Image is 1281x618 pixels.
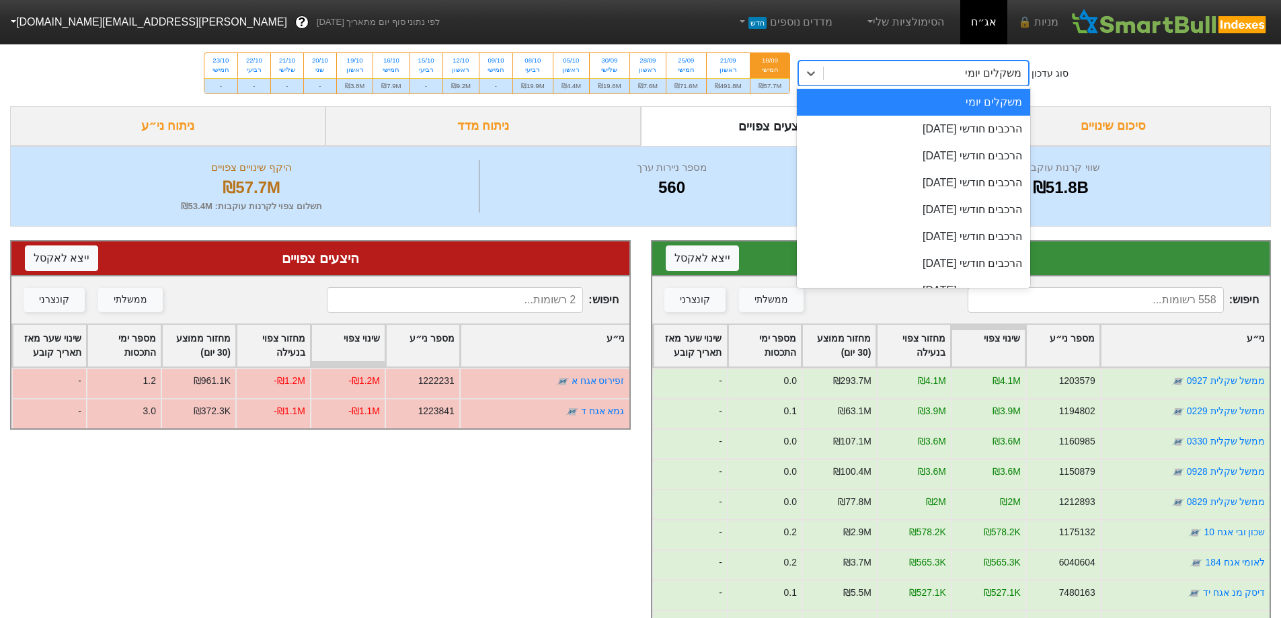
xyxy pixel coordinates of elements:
[707,78,750,93] div: ₪491.8M
[664,288,726,312] button: קונצרני
[843,586,871,600] div: ₪5.5M
[11,398,86,428] div: -
[561,56,581,65] div: 05/10
[13,325,86,366] div: Toggle SortBy
[327,287,583,313] input: 2 רשומות...
[1058,555,1095,570] div: 6040604
[952,325,1025,366] div: Toggle SortBy
[797,143,1030,169] div: הרכבים חודשי [DATE]
[715,65,742,75] div: ראשון
[488,65,504,75] div: חמישי
[992,465,1020,479] div: ₪3.6M
[461,325,629,366] div: Toggle SortBy
[797,223,1030,250] div: הרכבים חודשי [DATE]
[917,374,945,388] div: ₪4.1M
[325,106,641,146] div: ניתוח מדד
[1032,67,1069,81] div: סוג עדכון
[731,9,838,36] a: מדדים נוספיםחדש
[843,555,871,570] div: ₪3.7M
[638,65,658,75] div: ראשון
[674,56,698,65] div: 25/09
[652,368,727,398] div: -
[797,250,1030,277] div: הרכבים חודשי [DATE]
[666,78,706,93] div: ₪71.6M
[162,325,235,366] div: Toggle SortBy
[28,160,475,176] div: היקף שינויים צפויים
[739,288,804,312] button: ממשלתי
[728,325,802,366] div: Toggle SortBy
[965,65,1021,81] div: משקלים יומי
[451,56,471,65] div: 12/10
[638,56,658,65] div: 28/09
[832,465,871,479] div: ₪100.4M
[1058,434,1095,449] div: 1160985
[556,375,570,388] img: tase link
[925,495,945,509] div: ₪2M
[797,89,1030,116] div: משקלים יומי
[298,13,305,32] span: ?
[868,160,1253,176] div: שווי קרנות עוקבות
[652,519,727,549] div: -
[25,245,98,271] button: ייצא לאקסל
[451,65,471,75] div: ראשון
[212,56,229,65] div: 23/10
[652,580,727,610] div: -
[1058,465,1095,479] div: 1150879
[194,404,231,418] div: ₪372.3K
[10,106,325,146] div: ניתוח ני״ע
[868,176,1253,200] div: ₪51.8B
[666,248,1257,268] div: ביקושים צפויים
[274,404,305,418] div: -₪1.1M
[843,525,871,539] div: ₪2.9M
[652,398,727,428] div: -
[956,106,1271,146] div: סיכום שינויים
[279,65,295,75] div: שלישי
[983,555,1020,570] div: ₪565.3K
[212,65,229,75] div: חמישי
[1186,496,1265,507] a: ממשל שקלית 0829
[917,465,945,479] div: ₪3.6M
[410,78,442,93] div: -
[204,78,237,93] div: -
[1171,435,1184,449] img: tase link
[917,434,945,449] div: ₪3.6M
[992,374,1020,388] div: ₪4.1M
[783,465,796,479] div: 0.0
[1058,374,1095,388] div: 1203579
[968,287,1224,313] input: 558 רשומות...
[143,374,156,388] div: 1.2
[246,65,262,75] div: רביעי
[838,495,871,509] div: ₪77.8M
[381,65,401,75] div: חמישי
[783,586,796,600] div: 0.1
[1058,586,1095,600] div: 7480163
[1101,325,1270,366] div: Toggle SortBy
[654,325,727,366] div: Toggle SortBy
[25,248,616,268] div: היצעים צפויים
[479,78,512,93] div: -
[797,196,1030,223] div: הרכבים חודשי [DATE]
[750,78,790,93] div: ₪57.7M
[1058,525,1095,539] div: 1175132
[783,404,796,418] div: 0.1
[1186,466,1265,477] a: ממשל שקלית 0928
[838,404,871,418] div: ₪63.1M
[561,65,581,75] div: ראשון
[28,176,475,200] div: ₪57.7M
[652,428,727,459] div: -
[271,78,303,93] div: -
[279,56,295,65] div: 21/10
[783,374,796,388] div: 0.0
[641,106,956,146] div: ביקושים והיצעים צפויים
[483,176,860,200] div: 560
[797,277,1030,304] div: הרכבים חודשי [DATE]
[908,586,945,600] div: ₪527.1K
[983,525,1020,539] div: ₪578.2K
[1000,495,1020,509] div: ₪2M
[572,375,625,386] a: זפירוס אגח א
[39,293,69,307] div: קונצרני
[237,325,310,366] div: Toggle SortBy
[992,404,1020,418] div: ₪3.9M
[908,525,945,539] div: ₪578.2K
[1187,586,1200,600] img: tase link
